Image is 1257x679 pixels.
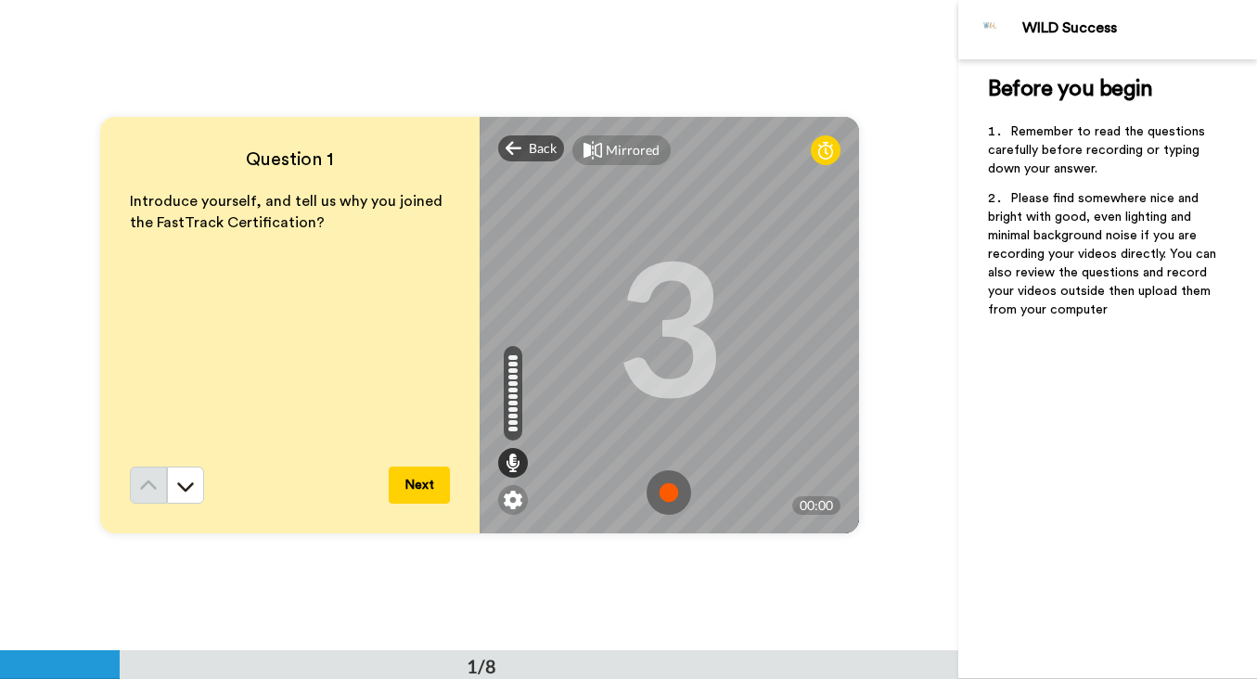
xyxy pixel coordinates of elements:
span: Back [529,139,557,158]
span: Remember to read the questions carefully before recording or typing down your answer. [988,125,1209,175]
div: WILD Success [1022,19,1256,37]
img: ic_gear.svg [504,491,522,509]
button: Next [389,467,450,504]
div: Back [498,135,565,161]
div: 00:00 [792,496,840,515]
img: ic_record_start.svg [647,470,691,515]
span: Please find somewhere nice and bright with good, even lighting and minimal background noise if yo... [988,192,1220,316]
div: 3 [615,256,723,395]
span: Introduce yourself, and tell us why you joined the FastTrack Certification? [130,194,446,230]
div: Mirrored [606,141,660,160]
span: Before you begin [988,78,1152,100]
img: Profile Image [968,7,1013,52]
div: 1/8 [437,653,526,679]
h4: Question 1 [130,147,450,173]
